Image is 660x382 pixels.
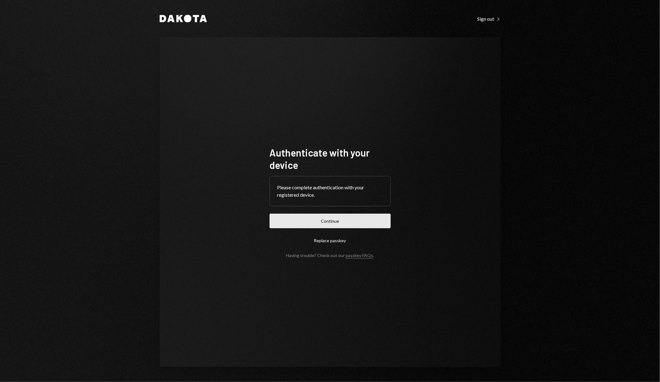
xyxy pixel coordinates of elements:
div: Having trouble? Check out our . [286,253,374,258]
a: Sign out [477,15,501,22]
button: Continue [270,214,391,228]
a: passkey FAQs [346,253,373,259]
button: Replace passkey [270,233,391,248]
div: Sign out [477,16,501,22]
div: Please complete authentication with your registered device. [277,184,383,199]
h1: Authenticate with your device [270,146,391,171]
